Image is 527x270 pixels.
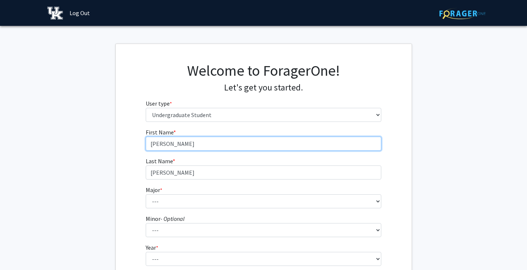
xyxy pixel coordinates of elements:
[146,185,162,194] label: Major
[146,62,381,79] h1: Welcome to ForagerOne!
[161,215,185,222] i: - Optional
[146,243,158,252] label: Year
[146,157,173,165] span: Last Name
[146,129,173,136] span: First Name
[6,237,31,264] iframe: Chat
[146,82,381,93] h4: Let's get you started.
[439,8,486,19] img: ForagerOne Logo
[146,99,172,108] label: User type
[146,214,185,223] label: Minor
[47,7,63,20] img: University of Kentucky Logo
